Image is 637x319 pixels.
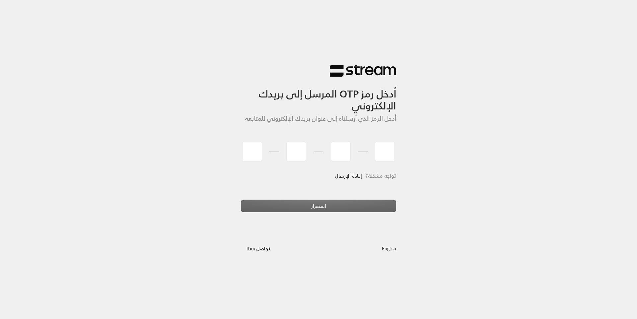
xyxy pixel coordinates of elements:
a: إعادة الإرسال [335,169,362,183]
a: تواصل معنا [241,244,276,253]
a: English [382,242,396,255]
span: تواجه مشكلة؟ [365,171,396,180]
h3: أدخل رمز OTP المرسل إلى بريدك الإلكتروني [241,77,396,112]
h5: أدخل الرمز الذي أرسلناه إلى عنوان بريدك الإلكتروني للمتابعة [241,115,396,122]
img: Stream Logo [330,64,396,77]
button: تواصل معنا [241,242,276,255]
